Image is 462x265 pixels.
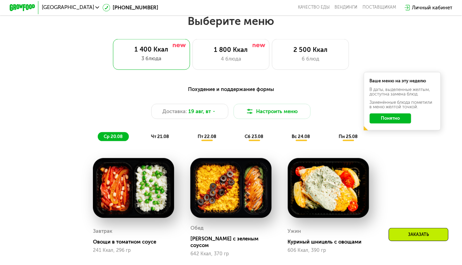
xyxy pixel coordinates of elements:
[279,46,342,54] div: 2 500 Ккал
[335,5,358,10] a: Вендинги
[288,239,374,245] div: Куриный шницель с овощами
[119,55,183,62] div: 3 блюда
[93,239,179,245] div: Овощи в томатном соусе
[412,4,452,11] div: Личный кабинет
[339,134,358,139] span: пн 25.08
[245,134,263,139] span: сб 23.08
[292,134,310,139] span: вс 24.08
[389,228,449,241] div: Заказать
[199,55,263,63] div: 4 блюда
[103,4,159,11] a: [PHONE_NUMBER]
[190,251,272,257] div: 642 Ккал, 370 гр
[41,85,421,93] div: Похудение и поддержание формы
[363,5,396,10] div: поставщикам
[288,227,301,236] div: Ужин
[190,236,277,248] div: [PERSON_NAME] с зеленым соусом
[42,5,94,10] span: [GEOGRAPHIC_DATA]
[279,55,342,63] div: 6 блюд
[151,134,169,139] span: чт 21.08
[370,79,435,83] div: Ваше меню на эту неделю
[288,248,369,253] div: 606 Ккал, 390 гр
[93,248,174,253] div: 241 Ккал, 296 гр
[104,134,123,139] span: ср 20.08
[199,46,263,54] div: 1 800 Ккал
[93,227,112,236] div: Завтрак
[119,46,183,53] div: 1 400 Ккал
[198,134,216,139] span: пт 22.08
[370,87,435,96] div: В даты, выделенные желтым, доступна замена блюд.
[298,5,330,10] a: Качество еды
[188,108,211,115] span: 19 авг, вт
[162,108,187,115] span: Доставка:
[190,223,204,233] div: Обед
[370,100,435,109] div: Заменённые блюда пометили в меню жёлтой точкой.
[20,14,441,28] h2: Выберите меню
[370,113,411,124] button: Понятно
[234,104,311,119] button: Настроить меню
